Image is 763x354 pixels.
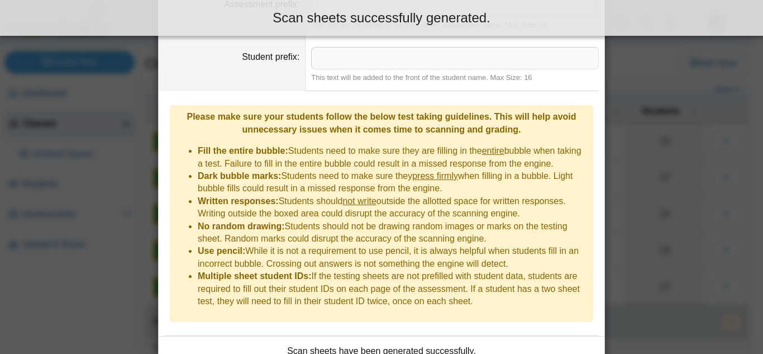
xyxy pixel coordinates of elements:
li: Students need to make sure they when filling in a bubble. Light bubble fills could result in a mi... [198,170,588,195]
b: Fill the entire bubble: [198,146,288,155]
b: Use pencil: [198,246,245,256]
b: Multiple sheet student IDs: [198,271,312,281]
div: Scan sheets successfully generated. [8,8,755,27]
b: Please make sure your students follow the below test taking guidelines. This will help avoid unne... [187,112,576,134]
li: Students should not be drawing random images or marks on the testing sheet. Random marks could di... [198,220,588,246]
li: If the testing sheets are not prefilled with student data, students are required to fill out thei... [198,270,588,308]
label: Student prefix [242,52,299,62]
u: not write [342,196,376,206]
li: Students need to make sure they are filling in the bubble when taking a test. Failure to fill in ... [198,145,588,170]
u: press firmly [412,171,458,181]
b: Written responses: [198,196,279,206]
div: This text will be added to the front of the student name. Max Size: 16 [311,73,599,83]
li: While it is not a requirement to use pencil, it is always helpful when students fill in an incorr... [198,245,588,270]
li: Students should outside the allotted space for written responses. Writing outside the boxed area ... [198,195,588,220]
u: entire [482,146,504,155]
b: No random drawing: [198,221,285,231]
b: Dark bubble marks: [198,171,281,181]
